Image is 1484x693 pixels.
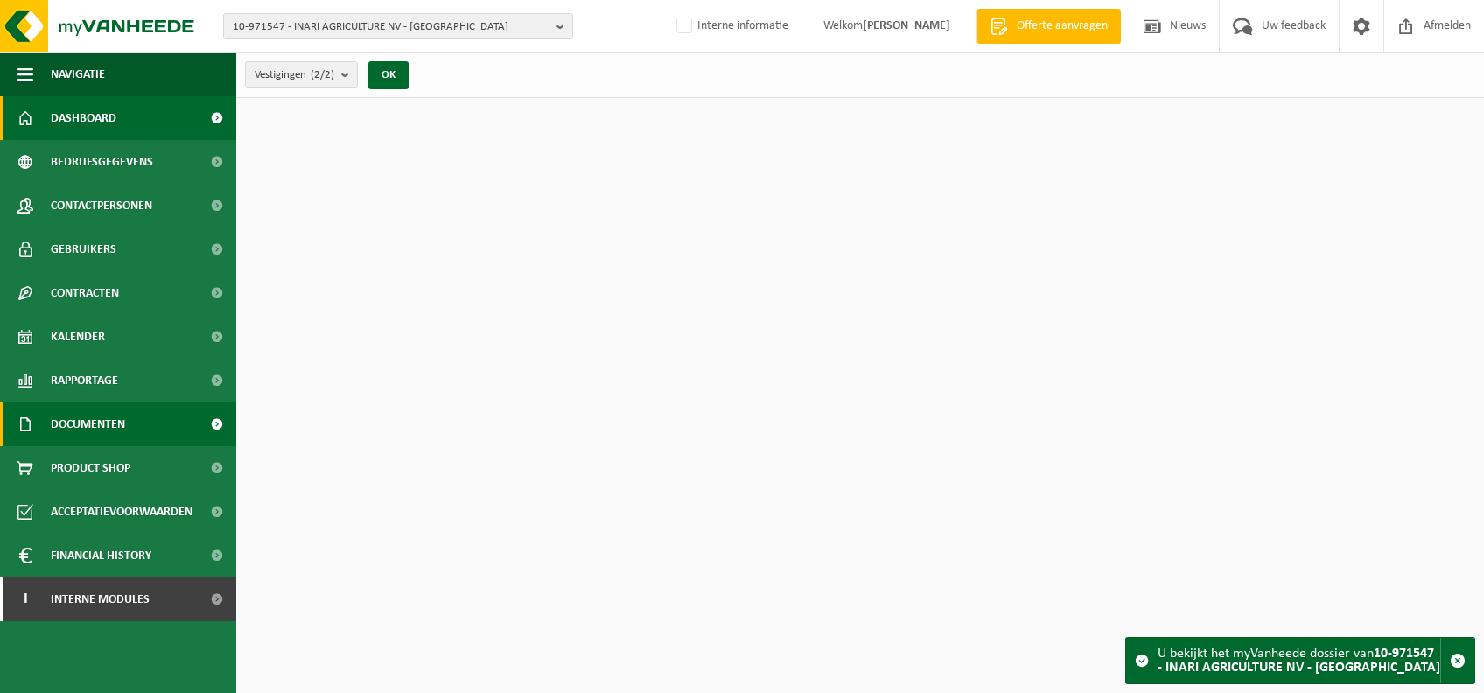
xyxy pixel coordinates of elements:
span: Bedrijfsgegevens [51,140,153,184]
span: Interne modules [51,577,150,621]
span: Dashboard [51,96,116,140]
strong: [PERSON_NAME] [863,19,950,32]
span: Documenten [51,402,125,446]
span: Gebruikers [51,227,116,271]
span: Kalender [51,315,105,359]
strong: 10-971547 - INARI AGRICULTURE NV - [GEOGRAPHIC_DATA] [1158,647,1440,675]
span: Offerte aanvragen [1012,17,1112,35]
span: Product Shop [51,446,130,490]
span: Acceptatievoorwaarden [51,490,192,534]
span: Vestigingen [255,62,334,88]
span: I [17,577,33,621]
label: Interne informatie [673,13,788,39]
span: Contracten [51,271,119,315]
span: Navigatie [51,52,105,96]
button: 10-971547 - INARI AGRICULTURE NV - [GEOGRAPHIC_DATA] [223,13,573,39]
count: (2/2) [311,69,334,80]
button: Vestigingen(2/2) [245,61,358,87]
a: Offerte aanvragen [976,9,1121,44]
span: Contactpersonen [51,184,152,227]
div: U bekijkt het myVanheede dossier van [1158,638,1440,683]
span: Rapportage [51,359,118,402]
button: OK [368,61,409,89]
span: Financial History [51,534,151,577]
span: 10-971547 - INARI AGRICULTURE NV - [GEOGRAPHIC_DATA] [233,14,549,40]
